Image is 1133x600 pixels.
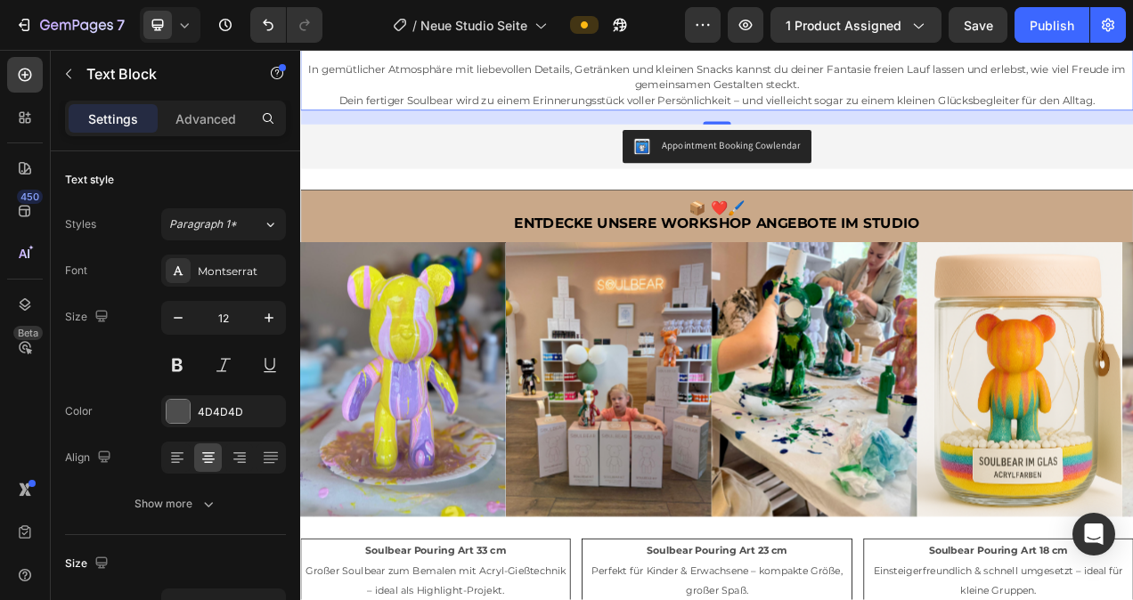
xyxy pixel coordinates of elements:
[413,103,656,146] button: Appointment Booking Cowlendar
[770,7,941,43] button: 1 product assigned
[1072,513,1115,555] div: Open Intercom Messenger
[65,446,115,470] div: Align
[463,114,641,133] div: Appointment Booking Cowlendar
[65,172,114,188] div: Text style
[50,57,1020,74] span: Dein fertiger Soulbear wird zu einem Erinnerungsstück voller Persönlichkeit – und vielleicht soga...
[10,17,1059,54] span: In gemütlicher Atmosphäre mit liebevollen Details, Getränken und kleinen Snacks kannst du deiner ...
[1030,16,1074,35] div: Publish
[1015,7,1089,43] button: Publish
[65,403,93,419] div: Color
[412,16,417,35] span: /
[7,7,133,43] button: 7
[65,263,87,279] div: Font
[65,488,286,520] button: Show more
[117,14,125,36] p: 7
[528,248,792,600] img: gempages_492460592905323398-b5100852-3d49-4ac6-89a5-ace09c6a747a.jpg
[250,7,322,43] div: Undo/Redo
[65,305,112,329] div: Size
[198,404,281,420] div: 4D4D4D
[198,264,281,280] div: Montserrat
[964,18,993,33] span: Save
[88,109,138,128] p: Settings
[792,248,1056,600] img: gempages_492460592905323398-b13d41e1-454f-4e3f-a0e0-a2cffc8fff7c.png
[13,326,43,340] div: Beta
[175,109,236,128] p: Advanced
[274,212,795,233] span: Entdecke UNSERE WORKSHOP ANGEBOTE IM STUDIO
[17,190,43,204] div: 450
[420,16,527,35] span: Neue Studio Seite
[161,208,286,240] button: Paragraph 1*
[134,495,217,513] div: Show more
[499,192,571,214] strong: 📦 ❤️🖌️
[300,50,1133,600] iframe: Design area
[169,216,237,232] span: Paragraph 1*
[786,16,901,35] span: 1 product assigned
[428,114,449,135] img: CP-e-oKX6PUCEAE=.png
[65,552,112,576] div: Size
[264,248,527,600] img: gempages_492460592905323398-bb05e7af-85c3-4108-9de8-809aa5f46c86.jpg
[65,216,96,232] div: Styles
[86,63,238,85] p: Text Block
[949,7,1007,43] button: Save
